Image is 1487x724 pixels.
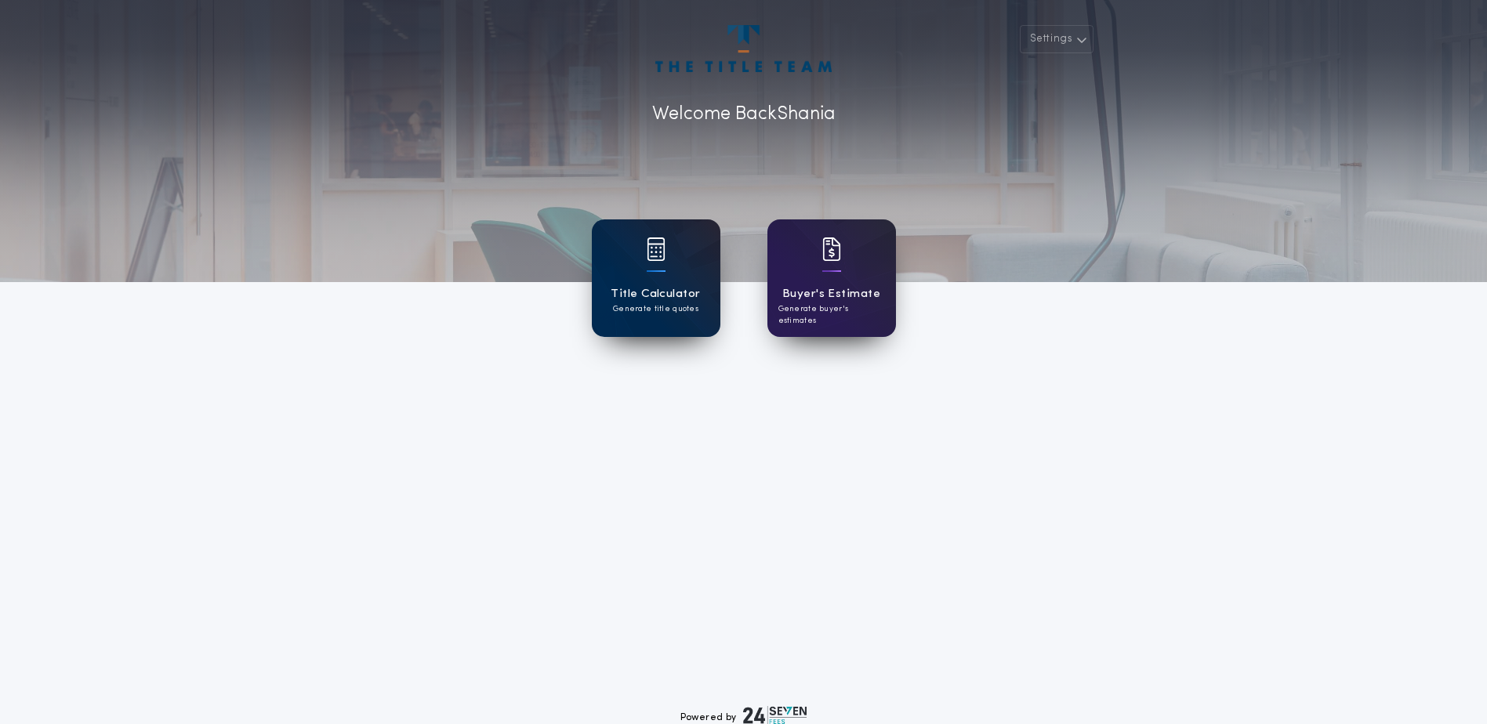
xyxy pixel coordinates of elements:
[655,25,831,72] img: account-logo
[1020,25,1093,53] button: Settings
[778,303,885,327] p: Generate buyer's estimates
[782,285,880,303] h1: Buyer's Estimate
[652,100,836,129] p: Welcome Back Shania
[613,303,698,315] p: Generate title quotes
[611,285,700,303] h1: Title Calculator
[767,219,896,337] a: card iconBuyer's EstimateGenerate buyer's estimates
[647,237,666,261] img: card icon
[822,237,841,261] img: card icon
[592,219,720,337] a: card iconTitle CalculatorGenerate title quotes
